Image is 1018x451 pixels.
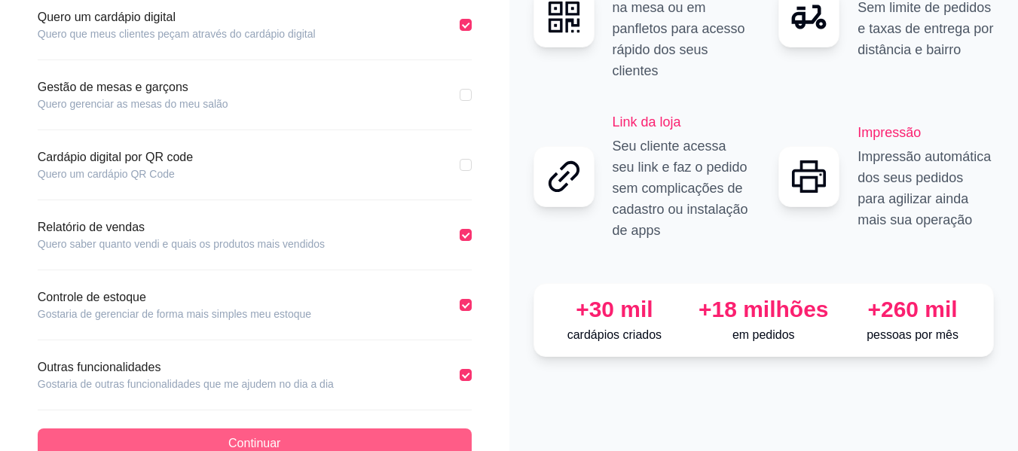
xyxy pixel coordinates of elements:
[38,148,193,166] article: Cardápio digital por QR code
[38,26,316,41] article: Quero que meus clientes peçam através do cardápio digital
[38,306,311,321] article: Gostaria de gerenciar de forma mais simples meu estoque
[38,218,325,236] article: Relatório de vendas
[546,326,683,344] p: cardápios criados
[858,122,994,143] h2: Impressão
[38,78,228,96] article: Gestão de mesas e garçons
[38,236,325,251] article: Quero saber quanto vendi e quais os produtos mais vendidos
[38,8,316,26] article: Quero um cardápio digital
[613,111,749,133] h2: Link da loja
[38,96,228,111] article: Quero gerenciar as mesas do meu salão
[546,296,683,323] div: +30 mil
[613,136,749,241] p: Seu cliente acessa seu link e faz o pedido sem complicações de cadastro ou instalação de apps
[844,296,981,323] div: +260 mil
[38,288,311,306] article: Controle de estoque
[844,326,981,344] p: pessoas por mês
[38,358,334,376] article: Outras funcionalidades
[695,296,832,323] div: +18 milhões
[38,376,334,392] article: Gostaria de outras funcionalidades que me ajudem no dia a dia
[38,166,193,181] article: Quero um cardápio QR Code
[695,326,832,344] p: em pedidos
[858,146,994,230] p: Impressão automática dos seus pedidos para agilizar ainda mais sua operação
